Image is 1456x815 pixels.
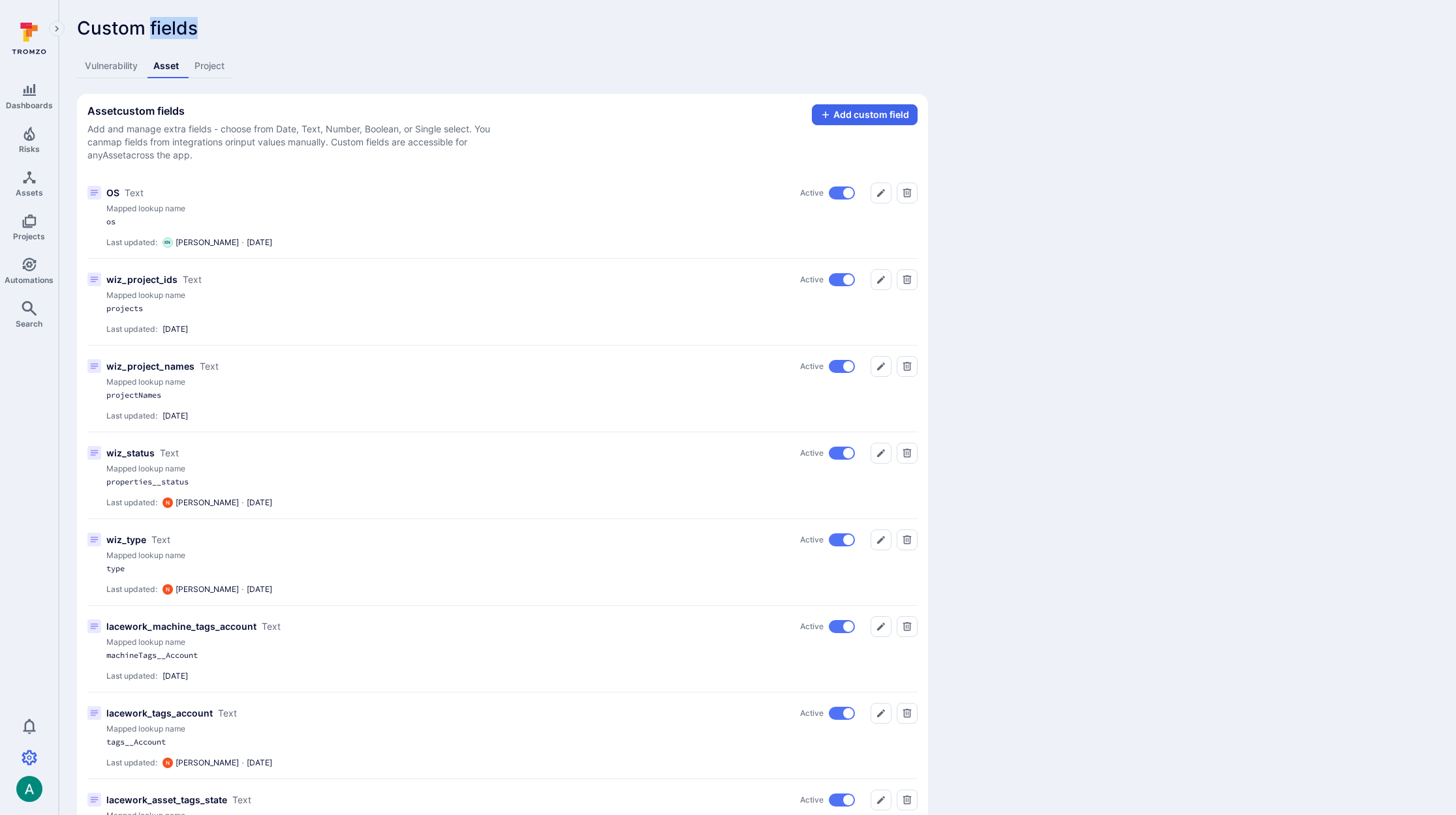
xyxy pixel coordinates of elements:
p: Asset custom fields [87,104,505,117]
p: Type [183,273,202,286]
p: · [241,237,244,248]
div: Kacper Nowak [163,237,173,248]
div: properties__status [106,477,563,487]
p: Mapped lookup name [106,203,918,214]
div: Custom fields tabs [77,54,928,78]
p: Mapped lookup name [106,550,918,561]
p: Mapped lookup name [106,637,918,647]
button: Delete [897,616,918,637]
p: Mapped lookup name [106,724,918,734]
a: Asset [146,54,187,78]
p: Type [218,707,237,720]
button: Edit [871,183,891,203]
p: [PERSON_NAME] [176,584,239,595]
p: Type [262,620,281,633]
div: projects [106,303,563,314]
div: Title [87,606,918,692]
p: Last updated: [106,411,157,421]
div: Active [800,707,855,720]
span: Dashboards [6,100,53,110]
p: [PERSON_NAME] [176,497,239,508]
p: [DATE] [163,411,188,421]
div: Arjan Dehar [16,776,42,802]
img: ACg8ocLSa5mPYBaXNx3eFu_EmspyJX0laNWN7cXOFirfQ7srZveEpg=s96-c [16,776,42,802]
div: projectNames [106,390,563,400]
p: · [241,758,244,768]
div: Active [800,533,855,546]
div: Title [87,692,918,778]
p: [PERSON_NAME] [176,758,239,768]
button: Edit [871,703,891,724]
p: Last updated: [106,237,157,247]
p: [DATE] [247,584,272,595]
p: [DATE] [163,324,188,334]
img: ACg8ocIprwjrgDQnDsNSk9Ghn5p5-B8DpAKWoJ5Gi9syOE4K59tr4Q=s96-c [163,758,173,768]
div: Neeren Patki [163,584,173,595]
p: Last updated: [106,584,157,594]
p: Title [106,447,155,460]
button: Edit [871,356,891,377]
p: Custom fields [77,18,928,38]
i: Expand navigation menu [52,23,61,35]
button: Edit [871,443,891,464]
p: Last updated: [106,758,157,767]
p: [DATE] [247,497,272,508]
p: Type [200,360,219,373]
span: Automations [5,275,54,285]
div: os [106,216,563,227]
p: Mapped lookup name [106,464,918,474]
button: Edit [871,790,891,810]
div: Active [800,273,855,286]
p: Title [106,620,256,633]
img: ACg8ocIprwjrgDQnDsNSk9Ghn5p5-B8DpAKWoJ5Gi9syOE4K59tr4Q=s96-c [163,497,173,508]
button: Delete [897,443,918,464]
p: [DATE] [247,758,272,768]
p: Type [125,186,144,200]
p: Mapped lookup name [106,290,918,301]
div: type [106,563,563,574]
div: tags__Account [106,737,563,747]
span: Assets [16,188,43,198]
p: Add and manage extra fields - choose from Date, Text, Number, Boolean, or Single select. You can ... [87,123,505,162]
button: Edit [871,616,891,637]
button: Delete [897,703,918,724]
p: Last updated: [106,324,157,334]
a: Vulnerability [77,54,146,78]
span: Projects [13,231,45,241]
div: Neeren Patki [163,497,173,508]
p: Type [160,447,179,460]
div: Discard or save changes to the field you're editing to add a new field [812,104,918,125]
p: Title [106,793,227,807]
p: Type [151,533,170,546]
div: Title [87,519,918,605]
p: Type [232,793,251,807]
button: Edit [871,269,891,290]
p: · [241,584,244,595]
p: Title [106,186,119,200]
p: Title [106,273,178,286]
p: [DATE] [247,237,272,248]
button: Delete [897,356,918,377]
p: Last updated: [106,497,157,507]
div: Neeren Patki [163,758,173,768]
div: Active [800,620,855,633]
p: Mapped lookup name [106,377,918,387]
div: Active [800,447,855,460]
button: Expand navigation menu [49,21,65,37]
button: Delete [897,183,918,203]
div: Title [87,172,918,258]
p: · [241,497,244,508]
a: Project [187,54,232,78]
div: machineTags__Account [106,650,563,660]
div: Title [87,432,918,518]
button: Delete [897,269,918,290]
button: Edit [871,529,891,550]
div: Active [800,360,855,373]
p: Title [106,533,146,546]
p: Last updated: [106,671,157,681]
span: Search [16,319,42,329]
p: Title [106,360,194,373]
img: ACg8ocIprwjrgDQnDsNSk9Ghn5p5-B8DpAKWoJ5Gi9syOE4K59tr4Q=s96-c [163,584,173,595]
p: [DATE] [163,671,188,681]
button: Add custom field [812,104,918,125]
